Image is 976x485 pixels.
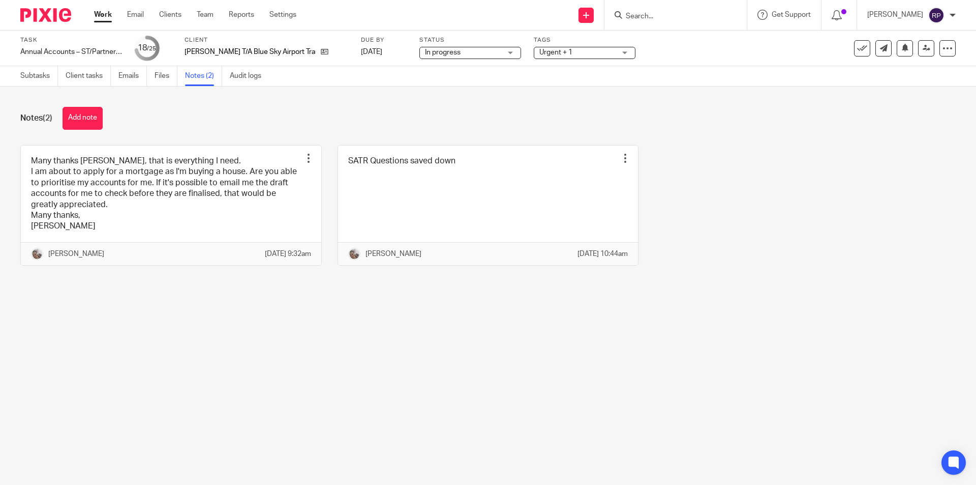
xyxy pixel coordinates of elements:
[197,10,213,20] a: Team
[43,114,52,122] span: (2)
[534,36,635,44] label: Tags
[361,36,407,44] label: Due by
[425,49,461,56] span: In progress
[577,249,628,259] p: [DATE] 10:44am
[20,47,122,57] div: Annual Accounts – ST/Partnership - Software
[20,36,122,44] label: Task
[159,10,181,20] a: Clients
[185,66,222,86] a: Notes (2)
[269,10,296,20] a: Settings
[147,46,156,51] small: /25
[229,10,254,20] a: Reports
[185,36,348,44] label: Client
[419,36,521,44] label: Status
[230,66,269,86] a: Audit logs
[48,249,104,259] p: [PERSON_NAME]
[138,42,156,54] div: 18
[20,66,58,86] a: Subtasks
[185,47,316,57] p: [PERSON_NAME] T/A Blue Sky Airport Transfers
[361,48,382,55] span: [DATE]
[365,249,421,259] p: [PERSON_NAME]
[928,7,944,23] img: svg%3E
[348,248,360,260] img: me.jpg
[31,248,43,260] img: me.jpg
[20,113,52,124] h1: Notes
[66,66,111,86] a: Client tasks
[625,12,716,21] input: Search
[155,66,177,86] a: Files
[265,249,311,259] p: [DATE] 9:32am
[867,10,923,20] p: [PERSON_NAME]
[539,49,572,56] span: Urgent + 1
[20,8,71,22] img: Pixie
[94,10,112,20] a: Work
[118,66,147,86] a: Emails
[127,10,144,20] a: Email
[772,11,811,18] span: Get Support
[63,107,103,130] button: Add note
